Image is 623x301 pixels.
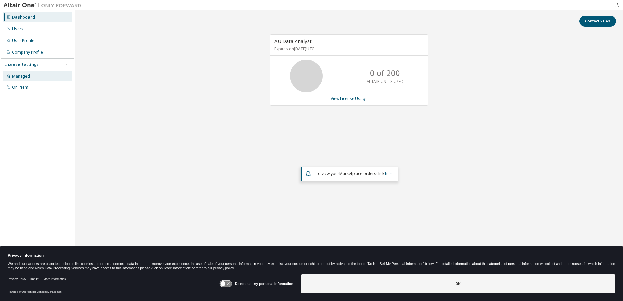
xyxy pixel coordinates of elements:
span: AU Data Analyst [274,38,311,44]
div: Users [12,26,23,32]
p: ALTAIR UNITS USED [367,79,404,84]
div: User Profile [12,38,34,43]
img: Altair One [3,2,85,8]
div: Dashboard [12,15,35,20]
button: Contact Sales [579,16,616,27]
p: Expires on [DATE] UTC [274,46,422,51]
div: Managed [12,74,30,79]
em: Marketplace orders [339,171,376,176]
a: here [385,171,394,176]
div: Company Profile [12,50,43,55]
p: 0 of 200 [370,67,400,79]
div: License Settings [4,62,39,67]
span: To view your click [316,171,394,176]
div: On Prem [12,85,28,90]
a: View License Usage [331,96,368,101]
